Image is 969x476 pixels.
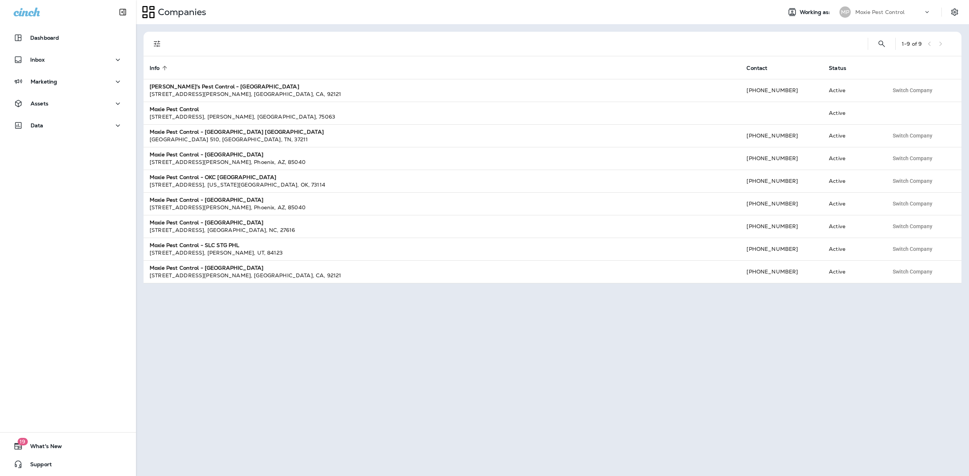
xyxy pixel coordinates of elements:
[746,65,767,71] span: Contact
[23,443,62,452] span: What's New
[150,65,160,71] span: Info
[889,221,937,232] button: Switch Company
[823,170,882,192] td: Active
[31,122,43,128] p: Data
[150,36,165,51] button: Filters
[150,219,263,226] strong: Moxie Pest Control - [GEOGRAPHIC_DATA]
[8,74,128,89] button: Marketing
[893,246,932,252] span: Switch Company
[893,269,932,274] span: Switch Company
[855,9,905,15] p: Moxie Pest Control
[150,83,299,90] strong: [PERSON_NAME]'s Pest Control - [GEOGRAPHIC_DATA]
[150,136,734,143] div: [GEOGRAPHIC_DATA] 510 , [GEOGRAPHIC_DATA] , TN , 37211
[740,79,823,102] td: [PHONE_NUMBER]
[839,6,851,18] div: MP
[889,243,937,255] button: Switch Company
[740,260,823,283] td: [PHONE_NUMBER]
[889,130,937,141] button: Switch Company
[902,41,922,47] div: 1 - 9 of 9
[893,178,932,184] span: Switch Company
[823,238,882,260] td: Active
[8,96,128,111] button: Assets
[740,124,823,147] td: [PHONE_NUMBER]
[740,215,823,238] td: [PHONE_NUMBER]
[829,65,846,71] span: Status
[150,65,170,71] span: Info
[150,226,734,234] div: [STREET_ADDRESS] , [GEOGRAPHIC_DATA] , NC , 27616
[112,5,133,20] button: Collapse Sidebar
[889,175,937,187] button: Switch Company
[8,52,128,67] button: Inbox
[150,181,734,189] div: [STREET_ADDRESS] , [US_STATE][GEOGRAPHIC_DATA] , OK , 73114
[889,153,937,164] button: Switch Company
[30,57,45,63] p: Inbox
[829,65,856,71] span: Status
[150,174,276,181] strong: Moxie Pest Control - OKC [GEOGRAPHIC_DATA]
[823,215,882,238] td: Active
[823,102,882,124] td: Active
[150,90,734,98] div: [STREET_ADDRESS][PERSON_NAME] , [GEOGRAPHIC_DATA] , CA , 92121
[740,192,823,215] td: [PHONE_NUMBER]
[17,438,28,445] span: 19
[893,201,932,206] span: Switch Company
[823,147,882,170] td: Active
[889,198,937,209] button: Switch Company
[31,79,57,85] p: Marketing
[893,224,932,229] span: Switch Company
[150,106,199,113] strong: Moxie Pest Control
[889,85,937,96] button: Switch Company
[8,457,128,472] button: Support
[150,264,263,271] strong: Moxie Pest Control - [GEOGRAPHIC_DATA]
[740,238,823,260] td: [PHONE_NUMBER]
[8,30,128,45] button: Dashboard
[150,113,734,121] div: [STREET_ADDRESS] , [PERSON_NAME] , [GEOGRAPHIC_DATA] , 75063
[150,196,263,203] strong: Moxie Pest Control - [GEOGRAPHIC_DATA]
[8,439,128,454] button: 19What's New
[150,204,734,211] div: [STREET_ADDRESS][PERSON_NAME] , Phoenix , AZ , 85040
[893,156,932,161] span: Switch Company
[150,128,324,135] strong: Moxie Pest Control - [GEOGRAPHIC_DATA] [GEOGRAPHIC_DATA]
[150,151,263,158] strong: Moxie Pest Control - [GEOGRAPHIC_DATA]
[150,242,239,249] strong: Moxie Pest Control - SLC STG PHL
[155,6,206,18] p: Companies
[150,249,734,257] div: [STREET_ADDRESS] , [PERSON_NAME] , UT , 84123
[8,118,128,133] button: Data
[823,124,882,147] td: Active
[874,36,889,51] button: Search Companies
[150,272,734,279] div: [STREET_ADDRESS][PERSON_NAME] , [GEOGRAPHIC_DATA] , CA , 92121
[150,158,734,166] div: [STREET_ADDRESS][PERSON_NAME] , Phoenix , AZ , 85040
[823,260,882,283] td: Active
[893,88,932,93] span: Switch Company
[31,100,48,107] p: Assets
[23,461,52,470] span: Support
[893,133,932,138] span: Switch Company
[889,266,937,277] button: Switch Company
[746,65,777,71] span: Contact
[30,35,59,41] p: Dashboard
[948,5,961,19] button: Settings
[740,147,823,170] td: [PHONE_NUMBER]
[823,79,882,102] td: Active
[823,192,882,215] td: Active
[740,170,823,192] td: [PHONE_NUMBER]
[800,9,832,15] span: Working as:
